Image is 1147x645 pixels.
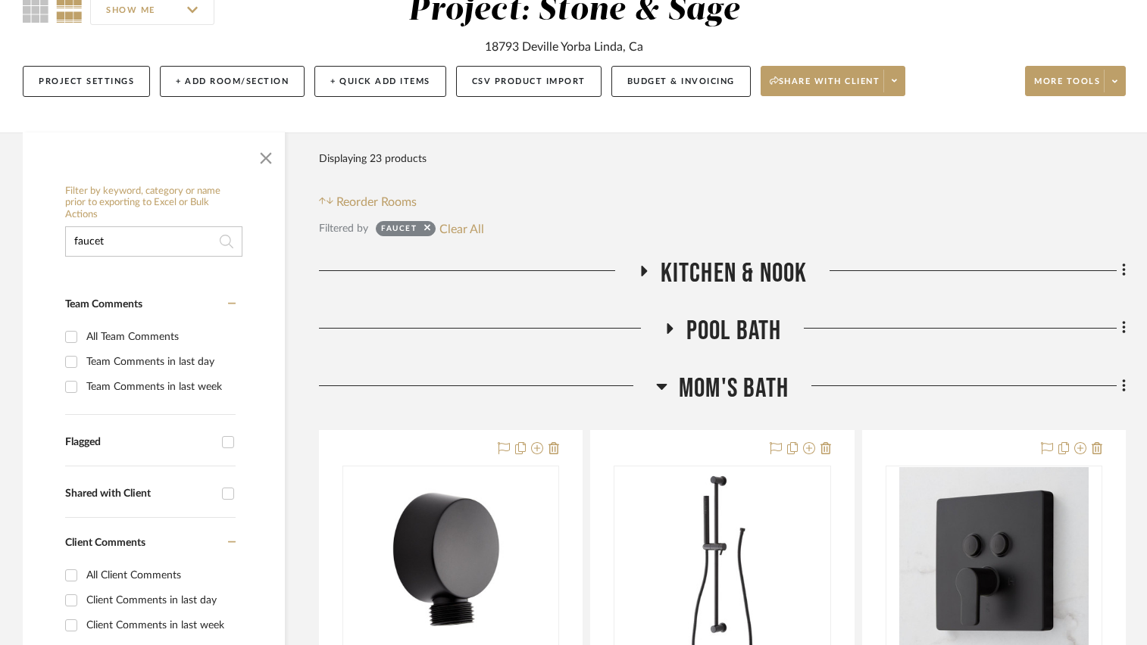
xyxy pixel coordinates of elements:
button: + Add Room/Section [160,66,305,97]
button: Share with client [761,66,906,96]
h6: Filter by keyword, category or name prior to exporting to Excel or Bulk Actions [65,185,242,221]
span: Reorder Rooms [336,193,417,211]
span: Team Comments [65,299,142,310]
button: Budget & Invoicing [611,66,751,97]
div: All Team Comments [86,325,232,349]
button: Reorder Rooms [319,193,417,211]
span: Mom's Bath [679,372,789,405]
button: + Quick Add Items [314,66,446,97]
div: faucet [381,223,417,238]
input: Search within 23 results [65,226,242,257]
div: All Client Comments [86,563,232,587]
span: Kitchen & Nook [661,257,808,290]
button: CSV Product Import [456,66,602,97]
button: Clear All [439,219,484,238]
span: More tools [1034,76,1100,98]
div: Team Comments in last day [86,350,232,374]
div: Client Comments in last day [86,588,232,612]
button: Project Settings [23,66,150,97]
button: More tools [1025,66,1126,96]
span: Pool Bath [686,315,782,347]
div: Shared with Client [65,488,214,500]
span: Client Comments [65,537,145,548]
button: Close [251,140,281,170]
div: Team Comments in last week [86,375,232,399]
div: Displaying 23 products [319,144,427,174]
div: Filtered by [319,220,368,237]
div: 18793 Deville Yorba Linda, Ca [485,38,643,56]
div: Flagged [65,436,214,449]
span: Share with client [770,76,880,98]
div: Client Comments in last week [86,613,232,637]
